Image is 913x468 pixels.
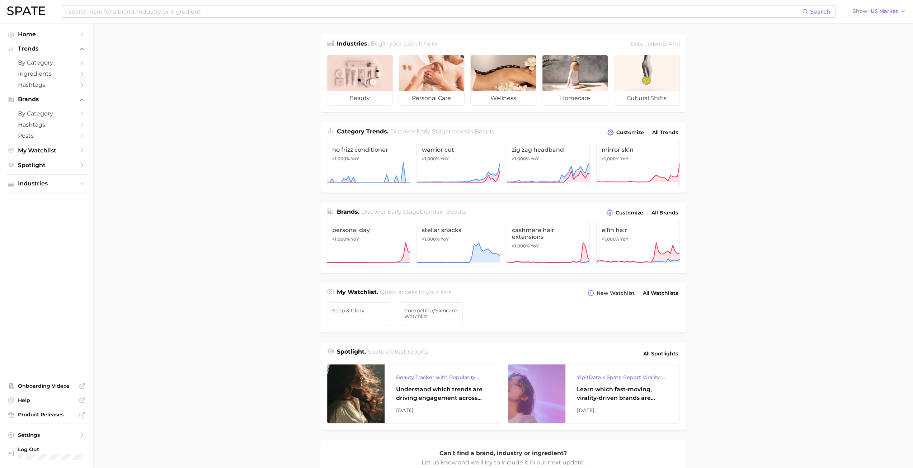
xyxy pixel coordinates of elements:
a: Hashtags [6,119,88,130]
a: cultural shifts [614,55,680,106]
span: by Category [18,59,75,66]
a: by Category [6,108,88,119]
span: YoY [351,156,359,162]
span: by Category [18,110,75,117]
button: New Watchlist [586,288,636,298]
span: >1,000% [602,236,619,242]
span: Discover Early Stage brands in . [361,208,467,215]
h1: My Watchlist. [337,288,378,298]
span: Category Trends . [337,128,389,135]
span: >1,000% [512,243,530,249]
h2: Spate's latest reports. [368,348,429,360]
span: Spotlight [18,162,75,169]
div: Understand which trends are driving engagement across platforms in the skin, hair, makeup, and fr... [396,385,487,402]
span: Hashtags [18,121,75,128]
a: beauty [327,55,393,106]
span: beauty [327,91,392,105]
a: elfin hair>1,000% YoY [596,222,680,266]
a: Product Releases [6,409,88,420]
span: Trends [18,46,75,52]
div: [DATE] [577,406,668,415]
a: YipitData x Spate Report Virality-Driven Brands Are Taking a Slice of the Beauty PieLearn which f... [508,364,680,424]
span: Onboarding Videos [18,383,75,389]
span: All Brands [651,210,678,216]
span: YoY [441,156,449,162]
a: Beauty Tracker with Popularity IndexUnderstand which trends are driving engagement across platfor... [327,364,499,424]
span: YoY [620,236,629,242]
img: SPATE [7,6,45,15]
button: Customize [606,127,645,137]
span: Log Out [18,446,109,453]
a: warrior cut>1,000% YoY [417,142,500,186]
span: Help [18,397,75,403]
h2: Begin your search here. [371,39,438,49]
span: no frizz conditioner [332,146,405,153]
div: [DATE] [396,406,487,415]
a: All Trends [650,128,680,137]
span: beauty [475,128,495,135]
a: Hashtags [6,79,88,90]
span: Customize [616,129,644,136]
a: Spotlight [6,160,88,171]
h1: Industries. [337,39,369,49]
h1: Spotlight. [337,348,366,360]
span: beauty [446,208,466,215]
span: US Market [871,9,898,13]
span: elfin hair [602,227,674,233]
span: zig zag headband [512,146,585,153]
a: Soap & Glory [327,302,391,326]
span: Home [18,31,75,38]
span: YoY [441,236,449,242]
span: warrior cut [422,146,495,153]
span: New Watchlist [597,290,635,296]
a: mirror skin>1,000% YoY [596,142,680,186]
a: stellar snacks>1,000% YoY [417,222,500,266]
a: personal care [399,55,465,106]
h2: Quick access to your lists. [380,288,453,298]
a: My Watchlist [6,145,88,156]
span: personal day [332,227,405,233]
div: Data update: [DATE] [631,39,680,49]
span: All Trends [652,129,678,136]
span: Settings [18,432,75,438]
a: Onboarding Videos [6,380,88,391]
span: Competitor/Skincare Watchlist [404,308,457,319]
span: wellness [471,91,536,105]
span: All Watchlists [643,290,678,296]
p: Can't find a brand, industry or ingredient? [421,449,586,458]
a: Help [6,395,88,406]
a: Settings [6,430,88,440]
span: cashmere hair extensions [512,227,585,240]
button: ShowUS Market [851,7,908,16]
span: Show [853,9,869,13]
a: wellness [470,55,536,106]
a: Log out. Currently logged in with e-mail maleeha.hamidi@no7company.com. [6,444,88,462]
button: Customize [605,208,645,218]
a: All Watchlists [641,288,680,298]
span: >1,000% [602,156,619,161]
button: Brands [6,94,88,105]
p: Let us know and we’ll try to include it in our next update. [421,458,586,467]
span: homecare [542,91,608,105]
span: YoY [351,236,359,242]
span: stellar snacks [422,227,495,233]
span: >1,000% [422,236,439,242]
a: personal day>1,000% YoY [327,222,410,266]
span: Posts [18,132,75,139]
button: Trends [6,43,88,54]
div: YipitData x Spate Report Virality-Driven Brands Are Taking a Slice of the Beauty Pie [577,373,668,382]
a: Ingredients [6,68,88,79]
span: >1,000% [332,236,350,242]
span: personal care [399,91,464,105]
span: Ingredients [18,70,75,77]
span: cultural shifts [614,91,679,105]
div: Beauty Tracker with Popularity Index [396,373,487,382]
a: homecare [542,55,608,106]
span: mirror skin [602,146,674,153]
span: Industries [18,180,75,187]
div: Learn which fast-moving, virality-driven brands are leading the pack, the risks of viral growth, ... [577,385,668,402]
input: Search here for a brand, industry, or ingredient [67,5,802,18]
span: All Spotlights [643,349,678,358]
span: My Watchlist [18,147,75,154]
span: Search [810,8,830,15]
